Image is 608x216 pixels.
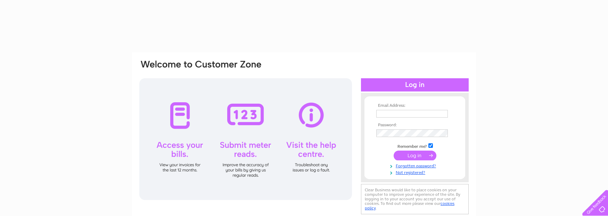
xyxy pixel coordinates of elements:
div: Clear Business would like to place cookies on your computer to improve your experience of the sit... [361,184,469,214]
a: Not registered? [376,169,455,175]
th: Password: [375,123,455,128]
td: Remember me? [375,142,455,149]
th: Email Address: [375,103,455,108]
a: Forgotten password? [376,162,455,169]
input: Submit [394,151,436,160]
a: cookies policy [365,201,454,210]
